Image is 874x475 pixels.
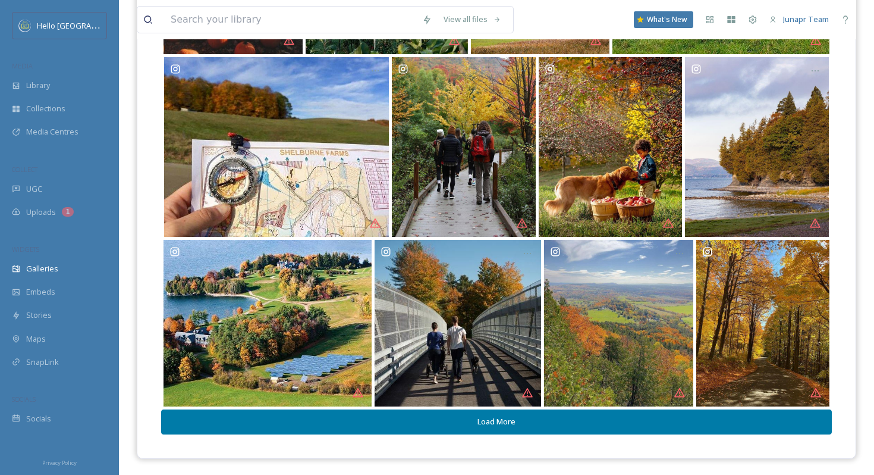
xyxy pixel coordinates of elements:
span: SOCIALS [12,395,36,404]
div: 1 [62,207,74,217]
a: 🍂 The start of fall is here, and it's not too late to book a last-minute trip to soak up the seas... [390,57,537,237]
span: Maps [26,333,46,345]
span: UGC [26,183,42,195]
span: COLLECT [12,165,37,174]
span: Library [26,80,50,91]
span: Galleries [26,263,58,274]
span: Collections [26,103,65,114]
span: Media Centres [26,126,78,137]
input: Search your library [165,7,416,33]
span: Socials [26,413,51,424]
span: SnapLink [26,357,59,368]
span: Uploads [26,207,56,218]
button: Load More [161,410,832,434]
span: WIDGETS [12,245,39,254]
a: What's New [634,11,693,28]
span: Stories [26,310,52,321]
a: Junapr Team [763,8,835,31]
span: Privacy Policy [42,459,77,467]
span: Junapr Team [783,14,829,24]
a: Privacy Policy [42,455,77,469]
img: images.png [19,20,31,32]
span: Hello [GEOGRAPHIC_DATA] [37,20,133,31]
a: 🍂 The start of fall is here, and it's not too late to book a last-minute trip to soak up the seas... [537,57,684,237]
span: MEDIA [12,61,33,70]
a: View all files [438,8,507,31]
span: Embeds [26,286,55,298]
